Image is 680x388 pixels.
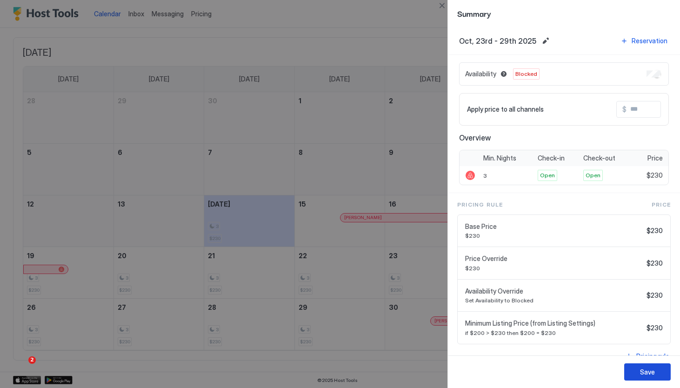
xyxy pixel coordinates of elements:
span: Check-in [538,154,565,162]
span: Overview [459,133,669,142]
div: Pricing rule [636,351,669,361]
button: Save [624,363,671,381]
span: if $200 > $230 then $200 = $230 [465,329,643,336]
button: Reservation [619,34,669,47]
span: $ [622,105,627,114]
button: Edit date range [540,35,551,47]
span: Availability [465,70,496,78]
span: 2 [28,356,36,364]
button: Blocked dates override all pricing rules and remain unavailable until manually unblocked [498,68,509,80]
span: Price [652,201,671,209]
button: Pricing rule [624,350,671,362]
span: Price [647,154,663,162]
span: $230 [647,324,663,332]
span: $230 [647,259,663,268]
iframe: Intercom live chat [9,356,32,379]
div: Save [640,367,655,377]
span: Price Override [465,254,643,263]
span: Summary [457,7,671,19]
span: Open [586,171,600,180]
span: Apply price to all channels [467,105,544,114]
span: $230 [647,227,663,235]
span: Check-out [583,154,615,162]
span: $230 [465,232,643,239]
span: Availability Override [465,287,643,295]
span: Minimum Listing Price (from Listing Settings) [465,319,643,328]
span: Min. Nights [483,154,516,162]
span: Open [540,171,555,180]
span: Blocked [515,70,537,78]
span: Set Availability to Blocked [465,297,643,304]
span: $230 [647,171,663,180]
span: Base Price [465,222,643,231]
span: Pricing Rule [457,201,503,209]
span: 3 [483,172,487,179]
span: Oct, 23rd - 29th 2025 [459,36,536,46]
div: Reservation [632,36,667,46]
span: $230 [465,265,643,272]
span: $230 [647,291,663,300]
